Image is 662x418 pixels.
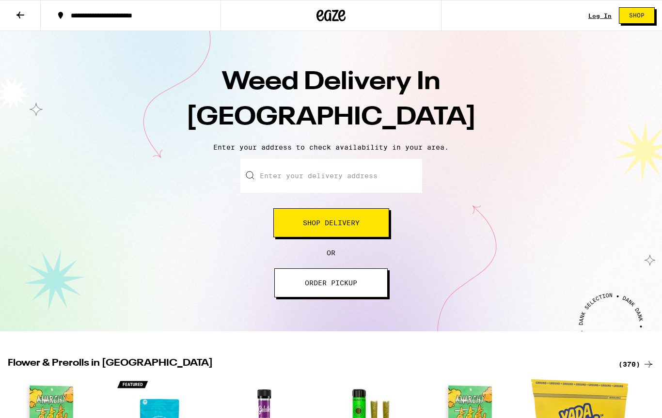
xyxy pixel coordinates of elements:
[327,249,335,257] span: OR
[305,279,357,286] span: ORDER PICKUP
[618,358,654,370] a: (370)
[10,143,652,151] p: Enter your address to check availability in your area.
[612,7,662,24] a: Shop
[303,219,360,226] span: Shop Delivery
[186,105,476,130] span: [GEOGRAPHIC_DATA]
[240,159,422,193] input: Enter your delivery address
[8,358,607,370] h2: Flower & Prerolls in [GEOGRAPHIC_DATA]
[588,13,612,19] a: Log In
[273,208,389,237] button: Shop Delivery
[619,7,655,24] button: Shop
[161,65,501,136] h1: Weed Delivery In
[274,268,388,297] button: ORDER PICKUP
[629,13,645,18] span: Shop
